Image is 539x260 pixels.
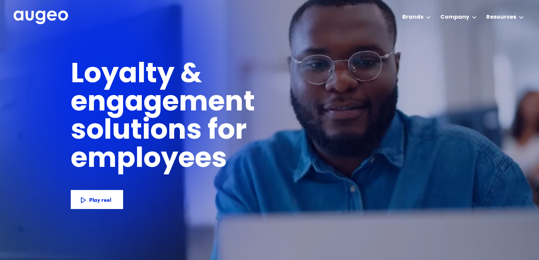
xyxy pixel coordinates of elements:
[71,146,239,174] h1: employees
[14,11,68,24] img: Augeo's full logo in white.
[71,61,365,146] h1: Loyalty & engagement solutions for
[440,13,469,21] div: Company
[486,13,516,21] div: Resources
[402,13,423,21] div: Brands
[71,190,123,209] a: Play reel
[14,11,68,25] a: home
